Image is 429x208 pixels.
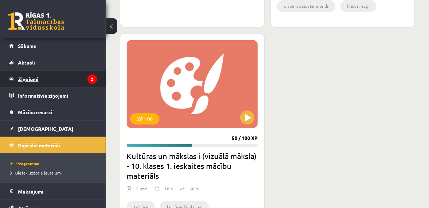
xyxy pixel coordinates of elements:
[9,54,97,71] a: Aktuāli
[136,185,148,196] div: 5 uzd.
[130,113,159,124] div: XP 100
[9,87,97,104] a: Informatīvie ziņojumi
[189,185,199,192] p: 60 %
[164,185,173,192] p: 18 h
[11,170,99,176] a: Biežāk uzdotie jautājumi
[9,71,97,87] a: Ziņojumi2
[18,126,73,132] span: [DEMOGRAPHIC_DATA]
[18,109,52,115] span: Mācību resursi
[18,183,97,200] legend: Maksājumi
[127,151,258,181] h2: Kultūras un mākslas i (vizuālā māksla) - 10. klases 1. ieskaites mācību materiāls
[11,170,62,176] span: Biežāk uzdotie jautājumi
[18,59,35,66] span: Aktuāli
[9,183,97,200] a: Maksājumi
[18,71,97,87] legend: Ziņojumi
[9,137,97,153] a: Digitālie materiāli
[87,74,97,84] i: 2
[18,43,36,49] span: Sākums
[18,87,97,104] legend: Informatīvie ziņojumi
[18,142,60,148] span: Digitālie materiāli
[8,12,64,30] a: Rīgas 1. Tālmācības vidusskola
[9,121,97,137] a: [DEMOGRAPHIC_DATA]
[11,161,40,166] span: Programma
[9,38,97,54] a: Sākums
[11,160,99,167] a: Programma
[9,104,97,120] a: Mācību resursi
